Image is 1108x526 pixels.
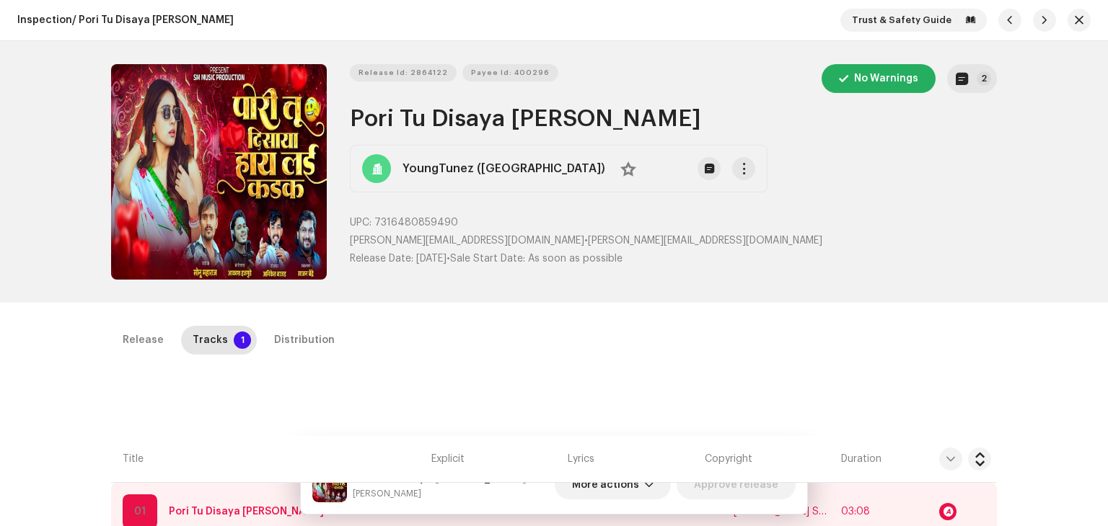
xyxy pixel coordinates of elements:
[350,254,413,264] span: Release Date:
[350,64,457,81] button: Release Id: 2864122
[841,507,870,517] span: 03:08
[528,254,623,264] span: As soon as possible
[359,58,448,87] span: Release Id: 2864122
[350,254,450,264] span: •
[947,64,997,93] button: 2
[450,254,525,264] span: Sale Start Date:
[841,452,881,466] span: Duration
[555,471,671,499] button: More actions
[350,236,584,246] span: [PERSON_NAME][EMAIL_ADDRESS][DOMAIN_NAME]
[234,331,251,349] p-badge: 1
[572,471,639,499] span: More actions
[977,71,991,86] p-badge: 2
[312,468,347,502] img: dca41fa3-5cac-4512-9e2d-a374f641aa18
[568,452,594,466] span: Lyrics
[588,236,822,246] span: [PERSON_NAME][EMAIL_ADDRESS][DOMAIN_NAME]
[694,471,778,499] span: Approve release
[350,233,997,249] p: •
[274,326,335,355] div: Distribution
[403,160,605,177] strong: YoungTunez ([GEOGRAPHIC_DATA])
[705,452,752,466] span: Copyright
[350,104,997,133] h2: Pori Tu Disaya [PERSON_NAME]
[169,497,324,526] strong: Pori Tu Disaya Hay Lai Kadak
[350,218,371,228] span: UPC:
[353,486,527,501] small: Pori Tu Disaya Hay Lai Kadak
[677,471,796,499] button: Approve release
[431,452,465,466] span: Explicit
[471,58,550,87] span: Payee Id: 400296
[462,64,558,81] button: Payee Id: 400296
[416,254,447,264] span: [DATE]
[374,218,458,228] span: 7316480859490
